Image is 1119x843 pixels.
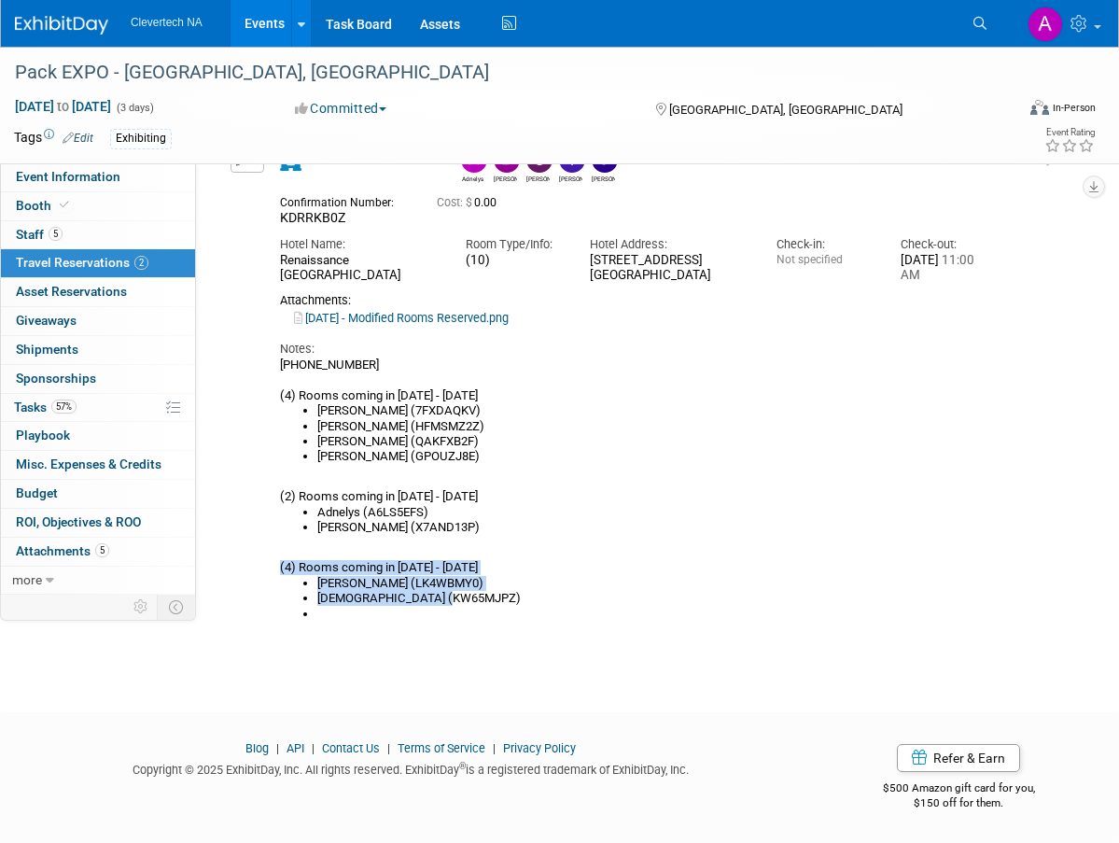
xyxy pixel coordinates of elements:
a: Contact Us [322,741,380,755]
a: Privacy Policy [503,741,576,755]
td: Tags [14,128,93,149]
td: Toggle Event Tabs [158,595,196,619]
div: Ildiko Nyeste [559,173,582,183]
a: ROI, Objectives & ROO [1,509,195,537]
a: Booth [1,192,195,220]
li: Adnelys (A6LS5EFS) [317,505,997,520]
div: Not specified [776,253,873,267]
span: | [383,741,395,755]
div: Beth Zarnick-Duffy [494,173,517,183]
div: (10) [466,253,562,268]
div: Jean St-Martin [592,173,615,183]
span: Travel Reservations [16,255,148,270]
span: Booth [16,198,73,213]
a: Event Information [1,163,195,191]
span: Giveaways [16,313,77,328]
a: Asset Reservations [1,278,195,306]
span: Cost: $ [437,196,474,209]
span: 5 [95,543,109,557]
div: Hotel Address: [590,236,748,253]
a: Sponsorships [1,365,195,393]
div: Copyright © 2025 ExhibitDay, Inc. All rights reserved. ExhibitDay is a registered trademark of Ex... [14,757,808,779]
span: Staff [16,227,63,242]
a: Staff5 [1,221,195,249]
span: Sponsorships [16,371,96,386]
a: Tasks57% [1,394,195,422]
li: [PERSON_NAME] (GPOUZJ8E) [317,449,997,464]
span: | [307,741,319,755]
i: Booth reservation complete [60,200,69,210]
a: [DATE] - Modified Rooms Reserved.png [294,311,509,325]
span: 2 [134,256,148,270]
span: 5 [49,227,63,241]
span: Misc. Expenses & Credits [16,457,161,471]
div: $150 off for them. [836,795,1083,811]
span: KDRRKB0Z [280,210,345,225]
span: Budget [16,485,58,500]
div: In-Person [1052,101,1096,115]
div: Notes: [280,341,997,358]
div: [DATE] [901,253,997,285]
a: more [1,567,195,595]
div: Beth Zarnick-Duffy [489,147,522,183]
a: Giveaways [1,307,195,335]
div: Exhibiting [110,129,172,148]
div: [STREET_ADDRESS] [GEOGRAPHIC_DATA] [590,253,748,285]
span: 0.00 [437,196,504,209]
a: Budget [1,480,195,508]
div: Check-in: [776,236,873,253]
a: Attachments5 [1,538,195,566]
li: [PERSON_NAME] (HFMSMZ2Z) [317,419,997,434]
div: $500 Amazon gift card for you, [836,768,1083,811]
div: Ildiko Nyeste [554,147,587,183]
img: ExhibitDay [15,16,108,35]
a: API [287,741,304,755]
a: Terms of Service [398,741,485,755]
a: Shipments [1,336,195,364]
li: [PERSON_NAME] (7FXDAQKV) [317,403,997,418]
li: [PERSON_NAME] (LK4WBMY0) [317,576,997,591]
div: Jean St-Martin [587,147,620,183]
a: Edit [63,132,93,145]
span: Tasks [14,400,77,414]
a: Misc. Expenses & Credits [1,451,195,479]
span: Shipments [16,342,78,357]
span: Playbook [16,428,70,443]
span: [DATE] [DATE] [14,98,112,115]
a: Refer & Earn [897,744,1020,772]
div: Event Format [927,97,1096,125]
div: Renaissance [GEOGRAPHIC_DATA] [280,253,438,285]
span: ROI, Objectives & ROO [16,514,141,529]
span: (3 days) [115,102,154,114]
div: Giorgio Zanardi [522,147,554,183]
div: Hotel Name: [280,236,438,253]
span: | [272,741,284,755]
div: Room Type/Info: [466,236,562,253]
li: [DEMOGRAPHIC_DATA] (KW65MJPZ) [317,591,997,606]
div: Check-out: [901,236,997,253]
span: | [488,741,500,755]
div: Attachments: [280,293,997,308]
sup: ® [459,761,466,771]
span: [GEOGRAPHIC_DATA], [GEOGRAPHIC_DATA] [669,103,902,117]
li: [PERSON_NAME] (X7AND13P) [317,520,997,535]
div: Event Rating [1044,128,1095,137]
img: Adnelys Hernandez [1028,7,1063,42]
td: Personalize Event Tab Strip [125,595,158,619]
img: Format-Inperson.png [1030,100,1049,115]
div: Pack EXPO - [GEOGRAPHIC_DATA], [GEOGRAPHIC_DATA] [8,56,990,90]
div: Giorgio Zanardi [526,173,550,183]
button: Committed [288,99,394,118]
span: Attachments [16,543,109,558]
span: 57% [51,400,77,414]
a: Blog [245,741,269,755]
div: [PHONE_NUMBER] (4) Rooms coming in [DATE] - [DATE] (2) Rooms coming in [DATE] - [DATE] (4) Rooms ... [280,358,997,622]
span: Clevertech NA [131,16,203,29]
li: [PERSON_NAME] (QAKFXB2F) [317,434,997,449]
div: Adnelys Hernandez [461,173,484,183]
a: Playbook [1,422,195,450]
div: Confirmation Number: [280,190,409,210]
span: more [12,572,42,587]
span: Event Information [16,169,120,184]
a: Travel Reservations2 [1,249,195,277]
